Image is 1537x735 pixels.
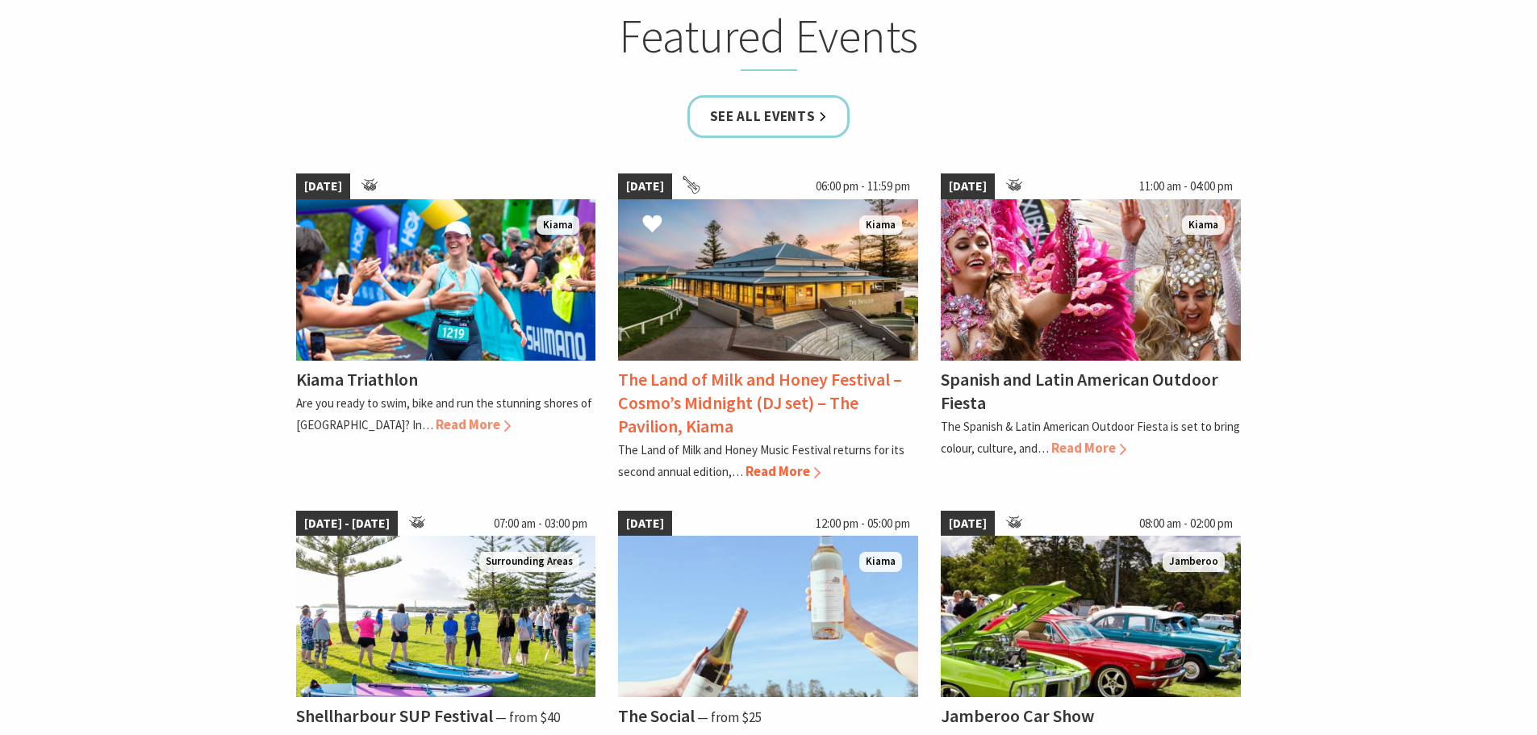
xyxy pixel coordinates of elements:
[1182,215,1225,236] span: Kiama
[296,199,596,361] img: kiamatriathlon
[941,199,1241,361] img: Dancers in jewelled pink and silver costumes with feathers, holding their hands up while smiling
[296,368,418,390] h4: Kiama Triathlon
[1131,173,1241,199] span: 11:00 am - 04:00 pm
[618,173,918,483] a: [DATE] 06:00 pm - 11:59 pm Land of Milk an Honey Festival Kiama The Land of Milk and Honey Festiv...
[495,708,560,726] span: ⁠— from $40
[618,368,902,437] h4: The Land of Milk and Honey Festival – Cosmo’s Midnight (DJ set) – The Pavilion, Kiama
[1131,511,1241,537] span: 08:00 am - 02:00 pm
[941,419,1240,456] p: The Spanish & Latin American Outdoor Fiesta is set to bring colour, culture, and…
[618,199,918,361] img: Land of Milk an Honey Festival
[296,704,493,727] h4: Shellharbour SUP Festival
[941,173,995,199] span: [DATE]
[626,198,679,253] button: Click to Favourite The Land of Milk and Honey Festival – Cosmo’s Midnight (DJ set) – The Pavilion...
[618,511,672,537] span: [DATE]
[746,462,821,480] span: Read More
[1051,439,1126,457] span: Read More
[859,215,902,236] span: Kiama
[618,173,672,199] span: [DATE]
[296,511,398,537] span: [DATE] - [DATE]
[941,536,1241,697] img: Jamberoo Car Show
[687,95,850,138] a: See all Events
[296,173,350,199] span: [DATE]
[941,704,1094,727] h4: Jamberoo Car Show
[618,442,904,479] p: The Land of Milk and Honey Music Festival returns for its second annual edition,…
[618,704,695,727] h4: The Social
[296,395,592,432] p: Are you ready to swim, bike and run the stunning shores of [GEOGRAPHIC_DATA]? In…
[296,173,596,483] a: [DATE] kiamatriathlon Kiama Kiama Triathlon Are you ready to swim, bike and run the stunning shor...
[859,552,902,572] span: Kiama
[941,368,1218,414] h4: Spanish and Latin American Outdoor Fiesta
[618,536,918,697] img: The Social
[1163,552,1225,572] span: Jamberoo
[436,416,511,433] span: Read More
[808,511,918,537] span: 12:00 pm - 05:00 pm
[941,511,995,537] span: [DATE]
[453,8,1085,71] h2: Featured Events
[479,552,579,572] span: Surrounding Areas
[296,536,596,697] img: Jodie Edwards Welcome to Country
[486,511,595,537] span: 07:00 am - 03:00 pm
[697,708,762,726] span: ⁠— from $25
[537,215,579,236] span: Kiama
[941,173,1241,483] a: [DATE] 11:00 am - 04:00 pm Dancers in jewelled pink and silver costumes with feathers, holding th...
[808,173,918,199] span: 06:00 pm - 11:59 pm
